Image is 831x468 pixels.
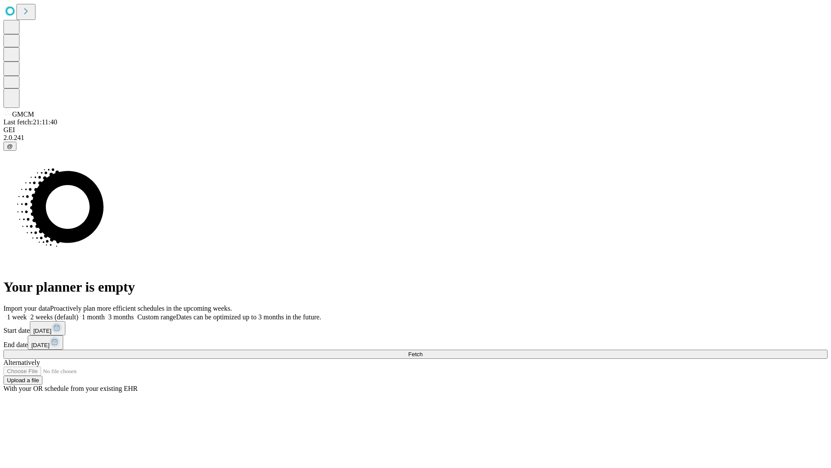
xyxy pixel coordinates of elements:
[137,313,176,321] span: Custom range
[3,279,828,295] h1: Your planner is empty
[82,313,105,321] span: 1 month
[3,305,50,312] span: Import your data
[31,342,49,348] span: [DATE]
[30,321,65,335] button: [DATE]
[3,385,138,392] span: With your OR schedule from your existing EHR
[3,118,57,126] span: Last fetch: 21:11:40
[3,134,828,142] div: 2.0.241
[176,313,321,321] span: Dates can be optimized up to 3 months in the future.
[3,126,828,134] div: GEI
[408,351,422,357] span: Fetch
[3,335,828,350] div: End date
[3,321,828,335] div: Start date
[3,359,40,366] span: Alternatively
[12,110,34,118] span: GMCM
[50,305,232,312] span: Proactively plan more efficient schedules in the upcoming weeks.
[108,313,134,321] span: 3 months
[7,143,13,149] span: @
[28,335,63,350] button: [DATE]
[3,142,16,151] button: @
[3,350,828,359] button: Fetch
[30,313,78,321] span: 2 weeks (default)
[7,313,27,321] span: 1 week
[3,376,42,385] button: Upload a file
[33,328,52,334] span: [DATE]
